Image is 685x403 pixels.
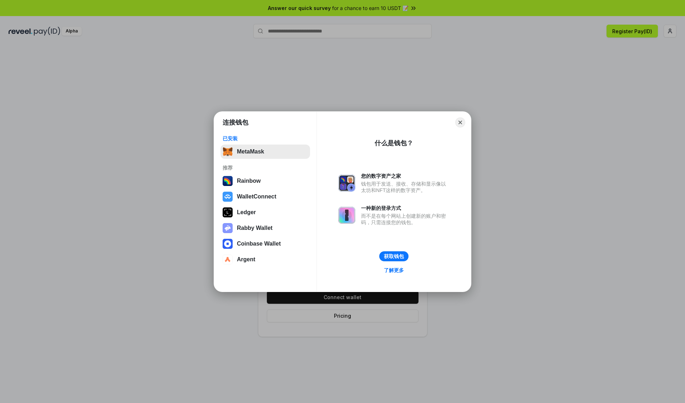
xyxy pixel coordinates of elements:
[237,209,256,216] div: Ledger
[361,181,450,193] div: 钱包用于发送、接收、存储和显示像以太坊和NFT这样的数字资产。
[361,213,450,226] div: 而不是在每个网站上创建新的账户和密码，只需连接您的钱包。
[223,239,233,249] img: svg+xml,%3Csvg%20width%3D%2228%22%20height%3D%2228%22%20viewBox%3D%220%200%2028%2028%22%20fill%3D...
[338,207,355,224] img: svg+xml,%3Csvg%20xmlns%3D%22http%3A%2F%2Fwww.w3.org%2F2000%2Fsvg%22%20fill%3D%22none%22%20viewBox...
[220,145,310,159] button: MetaMask
[220,237,310,251] button: Coinbase Wallet
[223,207,233,217] img: svg+xml,%3Csvg%20xmlns%3D%22http%3A%2F%2Fwww.w3.org%2F2000%2Fsvg%22%20width%3D%2228%22%20height%3...
[223,255,233,265] img: svg+xml,%3Csvg%20width%3D%2228%22%20height%3D%2228%22%20viewBox%3D%220%200%2028%2028%22%20fill%3D...
[223,165,308,171] div: 推荐
[384,267,404,273] div: 了解更多
[223,223,233,233] img: svg+xml,%3Csvg%20xmlns%3D%22http%3A%2F%2Fwww.w3.org%2F2000%2Fsvg%22%20fill%3D%22none%22%20viewBox...
[220,190,310,204] button: WalletConnect
[237,241,281,247] div: Coinbase Wallet
[220,174,310,188] button: Rainbow
[223,176,233,186] img: svg+xml,%3Csvg%20width%3D%22120%22%20height%3D%22120%22%20viewBox%3D%220%200%20120%20120%22%20fil...
[237,193,276,200] div: WalletConnect
[338,175,355,192] img: svg+xml,%3Csvg%20xmlns%3D%22http%3A%2F%2Fwww.w3.org%2F2000%2Fsvg%22%20fill%3D%22none%22%20viewBox...
[220,252,310,267] button: Argent
[361,205,450,211] div: 一种新的登录方式
[237,178,261,184] div: Rainbow
[237,148,264,155] div: MetaMask
[223,135,308,142] div: 已安装
[375,139,413,147] div: 什么是钱包？
[223,192,233,202] img: svg+xml,%3Csvg%20width%3D%2228%22%20height%3D%2228%22%20viewBox%3D%220%200%2028%2028%22%20fill%3D...
[361,173,450,179] div: 您的数字资产之家
[379,251,409,261] button: 获取钱包
[380,266,408,275] a: 了解更多
[455,117,465,127] button: Close
[384,253,404,260] div: 获取钱包
[220,221,310,235] button: Rabby Wallet
[220,205,310,220] button: Ledger
[237,256,255,263] div: Argent
[237,225,273,231] div: Rabby Wallet
[223,147,233,157] img: svg+xml,%3Csvg%20fill%3D%22none%22%20height%3D%2233%22%20viewBox%3D%220%200%2035%2033%22%20width%...
[223,118,248,127] h1: 连接钱包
